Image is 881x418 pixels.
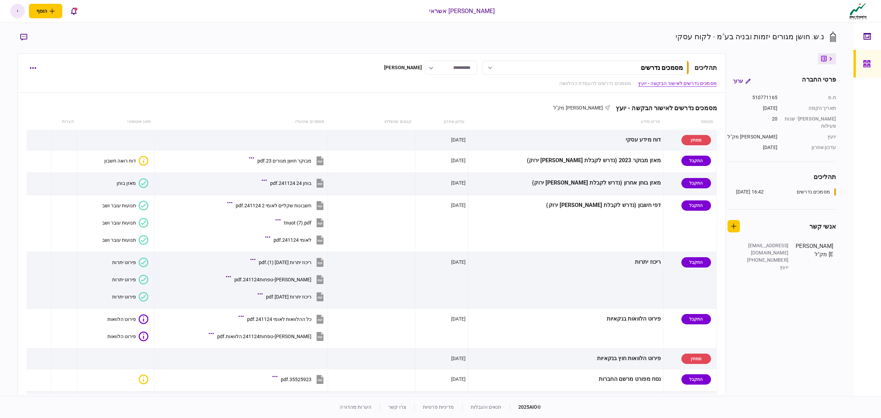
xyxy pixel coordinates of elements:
div: [DATE] [451,259,466,265]
th: מסמכים שהועלו [154,114,328,130]
button: פירוט יתרות [112,292,148,302]
button: בוחן 24 241124.pdf [263,175,325,191]
button: איכות לא מספקת [136,375,148,384]
div: מסמכים נדרשים [797,188,830,196]
div: התקבל [681,200,711,211]
div: נסח מפורט מרשם החברות [471,372,661,387]
button: תנועות עובר ושב [102,201,148,210]
th: פריט מידע [468,114,664,130]
th: סטטוס [664,114,717,130]
th: סיווג אוטומטי [77,114,154,130]
div: ריכוז יתרות [471,254,661,270]
button: חשבונות שקליים לאומי 2 241124.pdf [229,198,325,213]
div: מאזן בוחן [117,180,136,186]
div: דפי חשבון (נדרש לקבלת [PERSON_NAME] ירוק) [471,198,661,213]
div: יועץ [744,264,788,271]
button: ריכוז יתרות 24-11-2024 (1).pdf [252,254,325,270]
button: לאומי 241124.pdf [267,232,325,248]
div: [PERSON_NAME] אשראי [429,7,495,15]
div: בוחן 24 241124.pdf [270,180,311,186]
div: ריכוז יתרות 24-11-2024.pdf [266,294,311,300]
button: פירוט הלוואות [107,332,148,341]
div: ממתין [681,135,711,145]
div: [PERSON_NAME] מק"ל [728,133,777,140]
div: תנועות עובר ושב [102,237,136,243]
a: מדיניות פרטיות [423,404,454,410]
a: הערות מהדורה [340,404,371,410]
div: פירוט הלוואות [107,334,136,339]
button: פירוט יתרות [112,275,148,284]
div: מזרחי-טפחות241124 הלוואות.pdf [217,334,311,339]
div: 35525923.pdf [281,377,311,382]
a: צרו קשר [388,404,406,410]
button: פתח תפריט להוספת לקוח [29,4,62,18]
div: מסמכים נדרשים [641,64,683,71]
div: דוח רואה חשבון [104,158,136,164]
button: מבוקר חושן מגורים 23.pdf [251,153,325,168]
div: איכות לא מספקת [139,375,148,384]
div: תהליכים [694,63,717,72]
div: 16:42 [DATE] [736,188,764,196]
div: [DATE] [451,157,466,164]
div: תהליכים [728,172,836,181]
a: מסמכים נדרשים לאישור הבקשה - יועץ [638,80,717,87]
button: ערוך [728,75,756,87]
div: מאזן מבוקר 2023 (נדרש לקבלת [PERSON_NAME] ירוק) [471,153,661,168]
div: [DATE] [451,355,466,362]
div: תאריך הקמה [784,105,836,112]
div: אנשי קשר [809,222,836,231]
div: ממתין [681,354,711,364]
div: [DATE] [451,136,466,143]
div: התקבל [681,314,711,324]
a: תנאים והגבלות [471,404,501,410]
div: [DATE] [728,144,777,151]
div: התקבל [681,178,711,188]
button: תנועות עובר ושב [102,235,148,245]
div: יועץ [784,133,836,140]
button: פירוט יתרות [112,258,148,267]
div: [PERSON_NAME]׳ שנות פעילות [784,115,836,130]
div: [DATE] [451,179,466,186]
th: קבצים שנשלחו [328,114,415,130]
div: מאזן בוחן אחרון (נדרש לקבלת [PERSON_NAME] ירוק) [471,175,661,191]
div: נ.ש. חושן מגורים יזמות ובניה בע"מ - לקוח עסקי [676,31,824,42]
button: תנועות עובר ושב [102,218,148,228]
div: חשבונות שקליים לאומי 2 241124.pdf [236,203,311,208]
div: פירוט הלוואות בנקאיות [471,311,661,327]
button: מזרחי-טפחות241124 הלוואות.pdf [210,328,325,344]
div: לאומי 241124.pdf [274,237,311,243]
div: פירוט יתרות [112,294,136,300]
div: מזרחי-טפחות241124.pdf [234,277,311,282]
a: מסמכים נדרשים16:42 [DATE] [736,188,836,196]
div: תנועות עובר ושב [102,220,136,226]
button: tnuot (7).pdf [277,215,325,230]
div: עדכון אחרון [784,144,836,151]
button: מסמכים נדרשים [482,61,689,75]
div: פרטי החברה [802,75,836,87]
div: דוח מידע עסקי [471,132,661,148]
th: עדכון אחרון [415,114,468,130]
div: פירוט הלוואות חוץ בנקאיות [471,351,661,366]
div: [DATE] [728,105,777,112]
div: מסמכים נדרשים לאישור הבקשה - יועץ [610,104,717,112]
div: [DATE] [451,315,466,322]
div: פירוט יתרות [112,260,136,265]
button: איכות לא מספקתדוח רואה חשבון [104,156,148,166]
div: 510771165 [728,94,777,101]
div: 20 [728,115,777,130]
div: [PERSON_NAME] מק"ל [795,242,833,271]
div: איכות לא מספקת [139,156,148,166]
img: client company logo [848,2,868,20]
button: מאזן בוחן [117,178,148,188]
button: ריכוז יתרות 24-11-2024.pdf [259,289,325,304]
div: התקבל [681,374,711,385]
div: [PERSON_NAME] [384,64,422,71]
div: מבוקר חושן מגורים 23.pdf [257,158,311,164]
button: כל ההלוואות לאומי 241124.pdf [240,311,325,327]
div: [PHONE_NUMBER] [744,257,788,264]
button: 35525923.pdf [274,372,325,387]
div: tnuot (7).pdf [284,220,311,226]
button: י [10,4,25,18]
span: [PERSON_NAME] מק"ל [553,105,603,111]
